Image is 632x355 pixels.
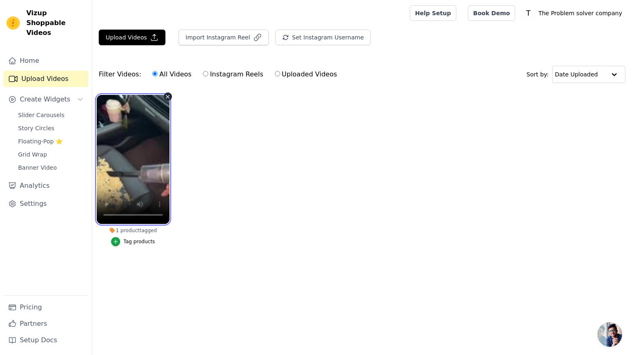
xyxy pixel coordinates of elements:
a: Upload Videos [3,71,88,87]
span: Banner Video [18,164,57,172]
div: 1 product tagged [97,227,170,234]
div: Tag products [123,238,155,245]
span: Slider Carousels [18,111,65,119]
label: Uploaded Videos [274,69,337,80]
a: Open chat [597,322,622,347]
span: Create Widgets [20,95,70,104]
a: Settings [3,196,88,212]
input: Uploaded Videos [275,71,280,76]
span: Grid Wrap [18,150,47,159]
label: Instagram Reels [202,69,263,80]
a: Book Demo [468,5,515,21]
span: Story Circles [18,124,54,132]
a: Partners [3,316,88,332]
a: Banner Video [13,162,88,173]
div: Sort by: [527,66,626,83]
button: Upload Videos [99,30,165,45]
button: Set Instagram Username [275,30,371,45]
button: Create Widgets [3,91,88,108]
button: Video Delete [164,92,172,101]
a: Floating-Pop ⭐ [13,136,88,147]
label: All Videos [152,69,192,80]
button: Tag products [111,237,155,246]
text: T [526,9,531,17]
a: Analytics [3,177,88,194]
span: Floating-Pop ⭐ [18,137,63,145]
p: The Problem solver company [535,6,625,21]
input: Instagram Reels [203,71,208,76]
div: Filter Videos: [99,65,342,84]
button: T The Problem solver company [522,6,625,21]
a: Grid Wrap [13,149,88,160]
button: Import Instagram Reel [179,30,269,45]
a: Home [3,53,88,69]
input: All Videos [152,71,158,76]
span: Vizup Shoppable Videos [26,8,85,38]
img: Vizup [7,16,20,30]
a: Help Setup [410,5,456,21]
a: Setup Docs [3,332,88,348]
a: Slider Carousels [13,109,88,121]
a: Story Circles [13,122,88,134]
a: Pricing [3,299,88,316]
